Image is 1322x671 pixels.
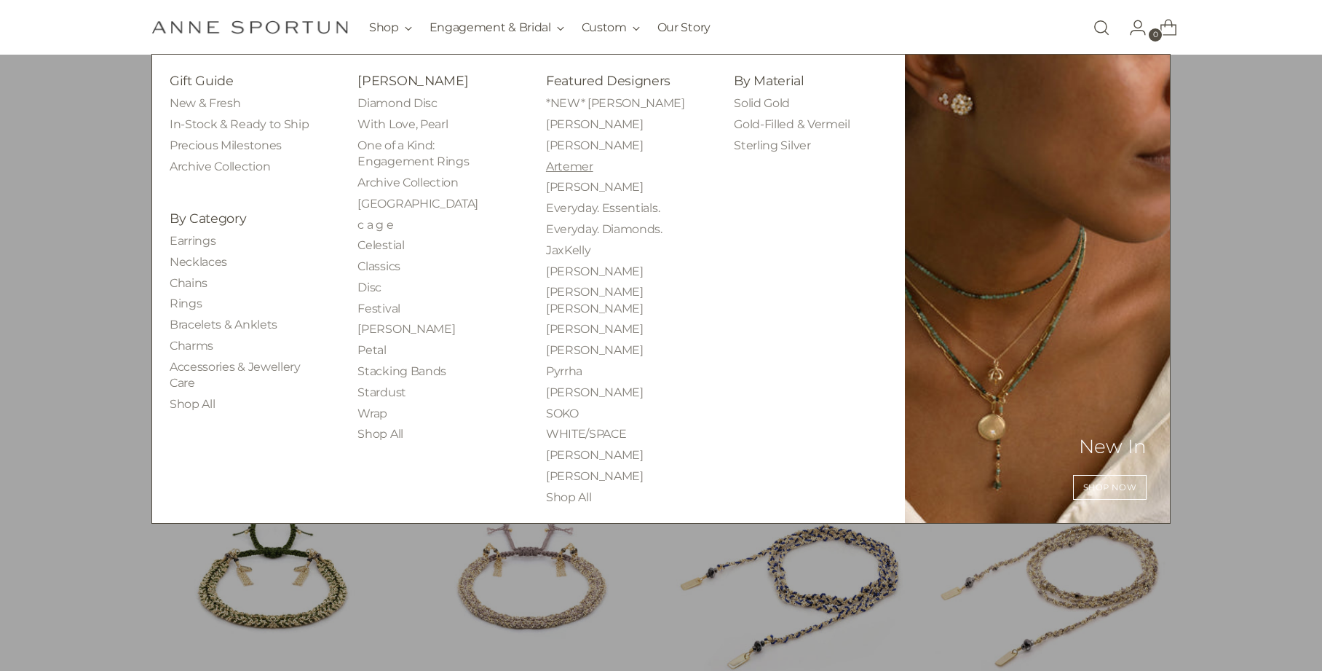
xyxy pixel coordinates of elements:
[1117,13,1147,42] a: Go to the account page
[1149,28,1162,42] span: 0
[1087,13,1116,42] a: Open search modal
[369,12,412,44] button: Shop
[430,12,564,44] button: Engagement & Bridal
[1148,13,1177,42] a: Open cart modal
[657,12,711,44] a: Our Story
[582,12,640,44] button: Custom
[151,20,348,34] a: Anne Sportun Fine Jewellery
